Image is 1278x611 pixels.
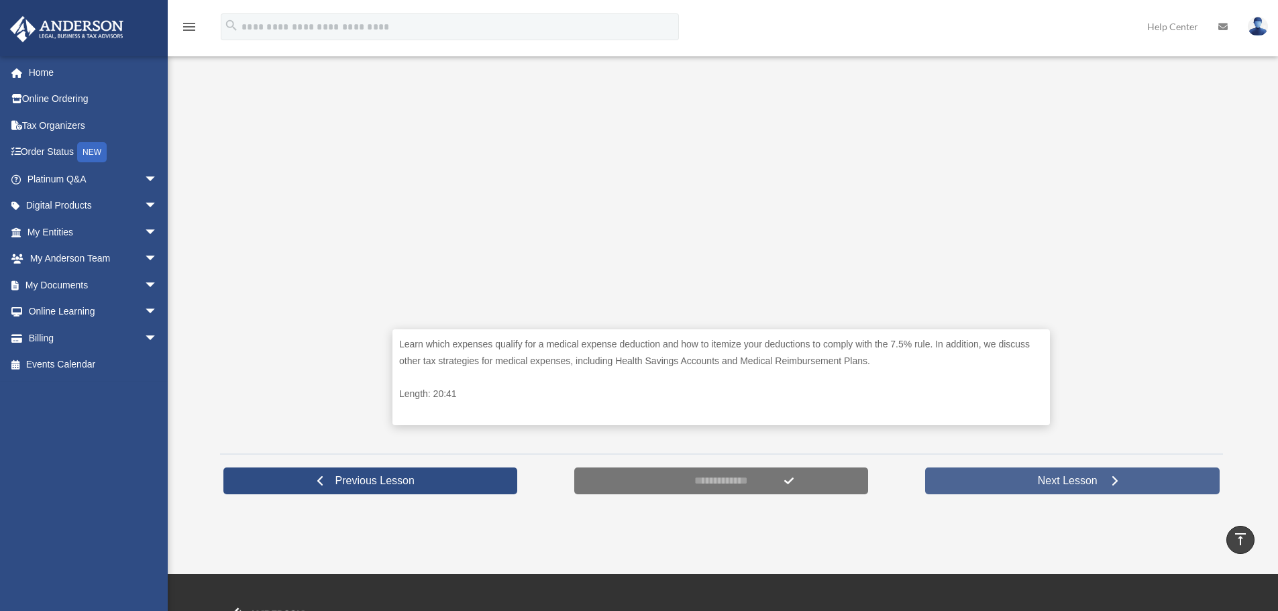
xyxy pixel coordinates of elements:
[181,23,197,35] a: menu
[9,192,178,219] a: Digital Productsarrow_drop_down
[1226,526,1255,554] a: vertical_align_top
[9,351,178,378] a: Events Calendar
[181,19,197,35] i: menu
[9,139,178,166] a: Order StatusNEW
[77,142,107,162] div: NEW
[144,219,171,246] span: arrow_drop_down
[925,467,1220,494] a: Next Lesson
[144,166,171,193] span: arrow_drop_down
[325,474,425,488] span: Previous Lesson
[1248,17,1268,36] img: User Pic
[1027,474,1108,488] span: Next Lesson
[144,272,171,299] span: arrow_drop_down
[399,336,1043,369] p: Learn which expenses qualify for a medical expense deduction and how to itemize your deductions t...
[223,467,518,494] a: Previous Lesson
[9,219,178,245] a: My Entitiesarrow_drop_down
[9,86,178,113] a: Online Ordering
[144,245,171,273] span: arrow_drop_down
[9,272,178,298] a: My Documentsarrow_drop_down
[144,325,171,352] span: arrow_drop_down
[399,386,1043,402] p: Length: 20:41
[9,325,178,351] a: Billingarrow_drop_down
[9,166,178,192] a: Platinum Q&Aarrow_drop_down
[1232,531,1248,547] i: vertical_align_top
[144,192,171,220] span: arrow_drop_down
[144,298,171,326] span: arrow_drop_down
[224,18,239,33] i: search
[9,112,178,139] a: Tax Organizers
[6,16,127,42] img: Anderson Advisors Platinum Portal
[9,59,178,86] a: Home
[9,298,178,325] a: Online Learningarrow_drop_down
[9,245,178,272] a: My Anderson Teamarrow_drop_down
